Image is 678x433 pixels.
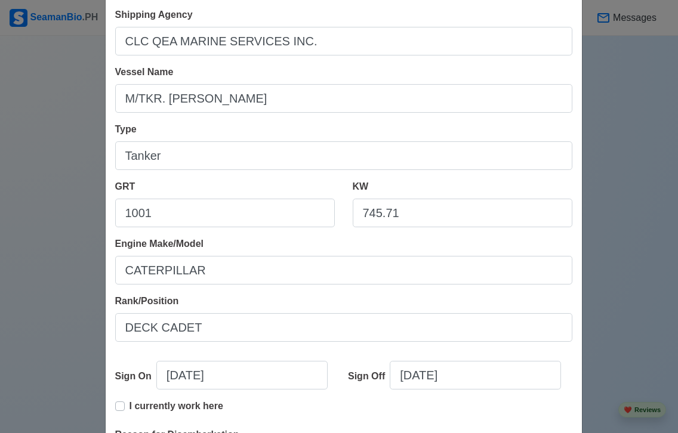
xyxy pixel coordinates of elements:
span: Rank/Position [115,296,179,306]
p: I currently work here [130,399,223,413]
input: Ex: Global Gateway [115,27,572,55]
input: Ex. Man B&W MC [115,256,572,284]
input: 8000 [353,199,572,227]
input: Ex: Third Officer or 3/OFF [115,313,572,342]
span: GRT [115,181,135,191]
input: Bulk, Container, etc. [115,141,572,170]
span: Shipping Agency [115,10,193,20]
div: Sign On [115,369,156,383]
input: 33922 [115,199,335,227]
div: Sign Off [348,369,390,383]
span: Vessel Name [115,67,174,77]
input: Ex: Dolce Vita [115,84,572,113]
span: Engine Make/Model [115,239,204,249]
span: KW [353,181,369,191]
span: Type [115,124,137,134]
